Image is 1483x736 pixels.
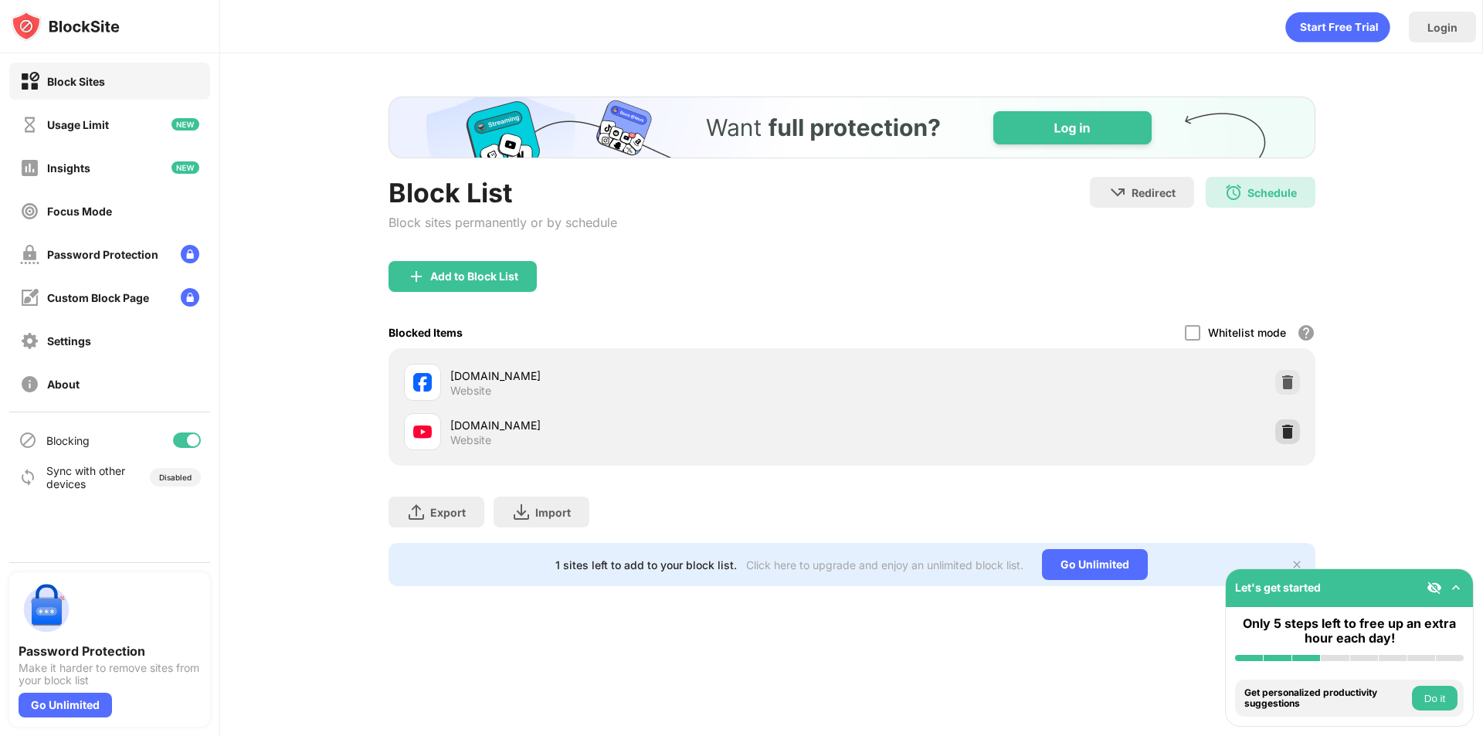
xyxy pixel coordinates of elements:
[450,433,491,447] div: Website
[1427,21,1458,34] div: Login
[1291,558,1303,571] img: x-button.svg
[1235,616,1464,646] div: Only 5 steps left to free up an extra hour each day!
[555,558,737,572] div: 1 sites left to add to your block list.
[20,72,39,91] img: block-on.svg
[47,248,158,261] div: Password Protection
[19,431,37,449] img: blocking-icon.svg
[11,11,120,42] img: logo-blocksite.svg
[1042,549,1148,580] div: Go Unlimited
[20,202,39,221] img: focus-off.svg
[20,288,39,307] img: customize-block-page-off.svg
[430,270,518,283] div: Add to Block List
[535,506,571,519] div: Import
[46,464,126,490] div: Sync with other devices
[47,205,112,218] div: Focus Mode
[1412,686,1458,711] button: Do it
[171,118,199,131] img: new-icon.svg
[19,582,74,637] img: push-password-protection.svg
[171,161,199,174] img: new-icon.svg
[19,693,112,717] div: Go Unlimited
[20,115,39,134] img: time-usage-off.svg
[47,75,105,88] div: Block Sites
[1427,580,1442,595] img: eye-not-visible.svg
[20,375,39,394] img: about-off.svg
[413,422,432,441] img: favicons
[413,373,432,392] img: favicons
[20,158,39,178] img: insights-off.svg
[1208,326,1286,339] div: Whitelist mode
[46,434,90,447] div: Blocking
[1235,581,1321,594] div: Let's get started
[1285,12,1390,42] div: animation
[19,468,37,487] img: sync-icon.svg
[19,643,201,659] div: Password Protection
[159,473,192,482] div: Disabled
[47,334,91,348] div: Settings
[430,506,466,519] div: Export
[1132,186,1176,199] div: Redirect
[450,368,852,384] div: [DOMAIN_NAME]
[746,558,1023,572] div: Click here to upgrade and enjoy an unlimited block list.
[1448,580,1464,595] img: omni-setup-toggle.svg
[47,291,149,304] div: Custom Block Page
[181,288,199,307] img: lock-menu.svg
[389,215,617,230] div: Block sites permanently or by schedule
[181,245,199,263] img: lock-menu.svg
[389,97,1315,158] iframe: Banner
[389,177,617,209] div: Block List
[19,662,201,687] div: Make it harder to remove sites from your block list
[450,417,852,433] div: [DOMAIN_NAME]
[47,378,80,391] div: About
[47,118,109,131] div: Usage Limit
[20,245,39,264] img: password-protection-off.svg
[20,331,39,351] img: settings-off.svg
[450,384,491,398] div: Website
[1244,687,1408,710] div: Get personalized productivity suggestions
[1247,186,1297,199] div: Schedule
[389,326,463,339] div: Blocked Items
[47,161,90,175] div: Insights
